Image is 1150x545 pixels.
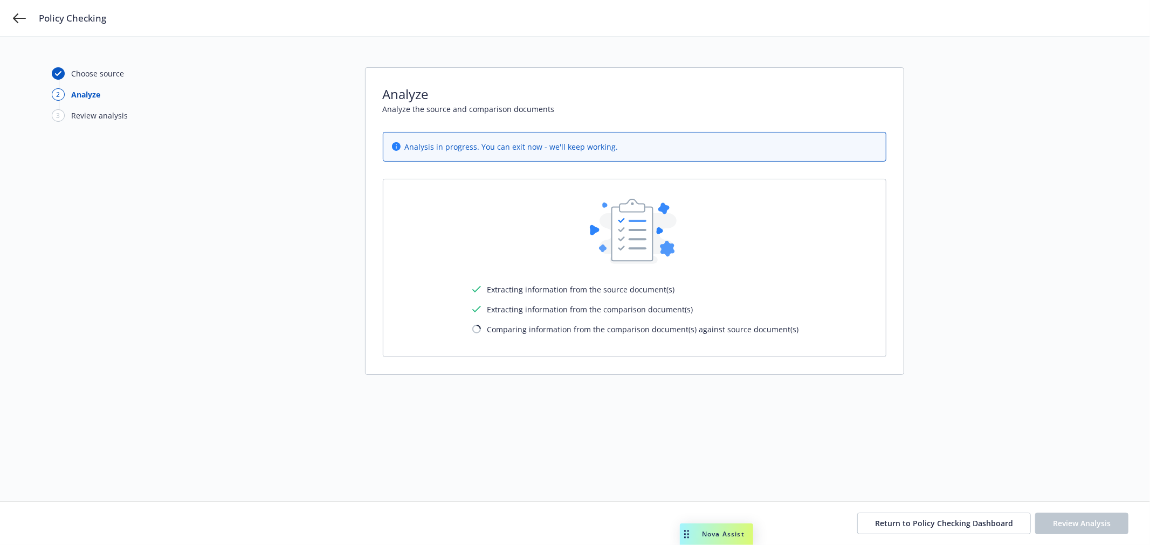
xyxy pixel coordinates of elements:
button: Review Analysis [1035,513,1128,534]
div: Analyze [71,89,100,100]
div: 3 [52,109,65,122]
div: 2 [52,88,65,101]
span: Extracting information from the source document(s) [487,284,675,295]
span: Comparing information from the comparison document(s) against source document(s) [487,324,799,335]
div: Choose source [71,68,124,79]
span: Nova Assist [702,529,745,539]
span: Policy Checking [39,12,106,25]
span: Return to Policy Checking Dashboard [875,518,1013,528]
div: Review analysis [71,110,128,121]
span: Analyze [383,85,886,103]
div: Drag to move [680,523,693,545]
span: Extracting information from the comparison document(s) [487,304,693,315]
span: Analyze the source and comparison documents [383,103,886,115]
span: Review Analysis [1053,518,1111,528]
button: Return to Policy Checking Dashboard [857,513,1031,534]
span: Analysis in progress. You can exit now - we'll keep working. [405,141,618,152]
button: Nova Assist [680,523,753,545]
